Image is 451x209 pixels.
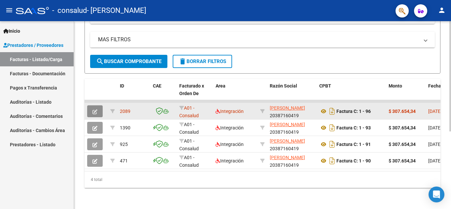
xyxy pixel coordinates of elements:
span: [PERSON_NAME] [270,105,305,111]
strong: $ 307.654,34 [389,125,416,130]
div: 4 total [85,171,440,188]
span: Integración [216,109,244,114]
strong: Factura C: 1 - 91 [336,142,371,147]
span: Integración [216,158,244,163]
i: Descargar documento [328,106,336,117]
span: A01 - Consalud [179,122,199,135]
span: - [PERSON_NAME] [87,3,146,18]
datatable-header-cell: Monto [386,79,426,108]
span: Facturado x Orden De [179,83,204,96]
div: 20387160419 [270,154,314,168]
strong: Factura C: 1 - 96 [336,109,371,114]
span: 471 [120,158,128,163]
span: CAE [153,83,161,88]
datatable-header-cell: CPBT [317,79,386,108]
i: Descargar documento [328,156,336,166]
mat-panel-title: MAS FILTROS [98,36,419,43]
button: Borrar Filtros [173,55,232,68]
mat-expansion-panel-header: MAS FILTROS [90,32,435,48]
strong: Factura C: 1 - 93 [336,125,371,130]
span: - consalud [52,3,87,18]
datatable-header-cell: CAE [150,79,177,108]
span: Area [216,83,225,88]
datatable-header-cell: Facturado x Orden De [177,79,213,108]
span: A01 - Consalud [179,138,199,151]
span: Monto [389,83,402,88]
div: 20387160419 [270,137,314,151]
span: Prestadores / Proveedores [3,42,63,49]
span: Integración [216,142,244,147]
span: 925 [120,142,128,147]
i: Descargar documento [328,122,336,133]
strong: $ 307.654,34 [389,142,416,147]
span: CPBT [319,83,331,88]
div: 20387160419 [270,104,314,118]
span: 2089 [120,109,130,114]
mat-icon: menu [5,6,13,14]
span: [PERSON_NAME] [270,122,305,127]
span: Inicio [3,27,20,35]
span: A01 - Consalud [179,105,199,118]
div: 20387160419 [270,121,314,135]
datatable-header-cell: ID [117,79,150,108]
div: Open Intercom Messenger [429,187,444,202]
strong: $ 307.654,34 [389,109,416,114]
span: Borrar Filtros [179,58,226,64]
strong: Factura C: 1 - 90 [336,158,371,163]
button: Buscar Comprobante [90,55,167,68]
span: [DATE] [428,125,442,130]
span: A01 - Consalud [179,155,199,168]
span: Buscar Comprobante [96,58,161,64]
span: [DATE] [428,158,442,163]
strong: $ 307.654,34 [389,158,416,163]
i: Descargar documento [328,139,336,150]
span: [PERSON_NAME] [270,138,305,144]
span: [DATE] [428,142,442,147]
span: [DATE] [428,109,442,114]
mat-icon: person [438,6,446,14]
span: [PERSON_NAME] [270,155,305,160]
mat-icon: delete [179,57,187,65]
span: Integración [216,125,244,130]
datatable-header-cell: Razón Social [267,79,317,108]
mat-icon: search [96,57,104,65]
span: ID [120,83,124,88]
datatable-header-cell: Area [213,79,258,108]
span: Razón Social [270,83,297,88]
span: 1390 [120,125,130,130]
